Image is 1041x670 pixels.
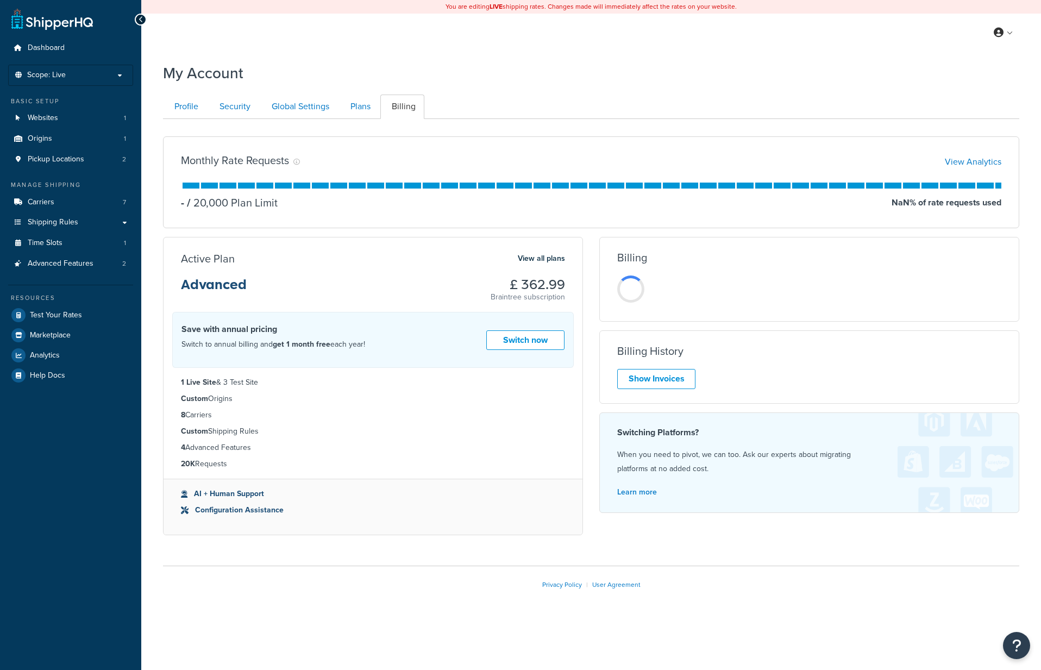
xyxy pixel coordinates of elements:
[181,323,365,336] h4: Save with annual pricing
[28,198,54,207] span: Carriers
[181,377,565,389] li: & 3 Test Site
[181,442,565,454] li: Advanced Features
[181,393,208,404] strong: Custom
[617,448,1001,476] p: When you need to pivot, we can too. Ask our experts about migrating platforms at no added cost.
[163,62,243,84] h1: My Account
[8,305,133,325] a: Test Your Rates
[181,458,565,470] li: Requests
[617,252,647,264] h3: Billing
[8,180,133,190] div: Manage Shipping
[8,346,133,365] a: Analytics
[163,95,207,119] a: Profile
[27,71,66,80] span: Scope: Live
[518,252,565,266] a: View all plans
[181,488,565,500] li: AI + Human Support
[8,192,133,212] a: Carriers 7
[181,409,185,421] strong: 8
[123,198,126,207] span: 7
[592,580,641,590] a: User Agreement
[181,425,565,437] li: Shipping Rules
[28,259,93,268] span: Advanced Features
[181,154,289,166] h3: Monthly Rate Requests
[208,95,259,119] a: Security
[8,38,133,58] a: Dashboard
[491,278,565,292] h3: £ 362.99
[8,254,133,274] a: Advanced Features 2
[28,218,78,227] span: Shipping Rules
[8,233,133,253] a: Time Slots 1
[490,2,503,11] b: LIVE
[8,149,133,170] li: Pickup Locations
[181,337,365,352] p: Switch to annual billing and each year!
[181,458,195,469] strong: 20K
[30,311,82,320] span: Test Your Rates
[30,371,65,380] span: Help Docs
[945,155,1001,168] a: View Analytics
[617,345,683,357] h3: Billing History
[8,149,133,170] a: Pickup Locations 2
[8,212,133,233] a: Shipping Rules
[8,108,133,128] li: Websites
[184,195,278,210] p: 20,000 Plan Limit
[187,195,191,211] span: /
[8,325,133,345] a: Marketplace
[542,580,582,590] a: Privacy Policy
[8,293,133,303] div: Resources
[122,259,126,268] span: 2
[122,155,126,164] span: 2
[181,195,184,210] p: -
[30,351,60,360] span: Analytics
[8,108,133,128] a: Websites 1
[11,8,93,30] a: ShipperHQ Home
[1003,632,1030,659] button: Open Resource Center
[181,377,216,388] strong: 1 Live Site
[260,95,338,119] a: Global Settings
[30,331,71,340] span: Marketplace
[124,134,126,143] span: 1
[28,239,62,248] span: Time Slots
[617,486,657,498] a: Learn more
[28,43,65,53] span: Dashboard
[8,254,133,274] li: Advanced Features
[339,95,379,119] a: Plans
[8,192,133,212] li: Carriers
[124,239,126,248] span: 1
[124,114,126,123] span: 1
[486,330,565,350] a: Switch now
[181,409,565,421] li: Carriers
[617,426,1001,439] h4: Switching Platforms?
[28,114,58,123] span: Websites
[181,425,208,437] strong: Custom
[181,253,235,265] h3: Active Plan
[8,129,133,149] li: Origins
[273,339,330,350] strong: get 1 month free
[8,129,133,149] a: Origins 1
[181,278,247,300] h3: Advanced
[8,233,133,253] li: Time Slots
[491,292,565,303] p: Braintree subscription
[586,580,588,590] span: |
[8,97,133,106] div: Basic Setup
[617,369,695,389] a: Show Invoices
[892,195,1001,210] p: NaN % of rate requests used
[181,442,185,453] strong: 4
[181,393,565,405] li: Origins
[28,155,84,164] span: Pickup Locations
[8,366,133,385] a: Help Docs
[380,95,424,119] a: Billing
[181,504,565,516] li: Configuration Assistance
[28,134,52,143] span: Origins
